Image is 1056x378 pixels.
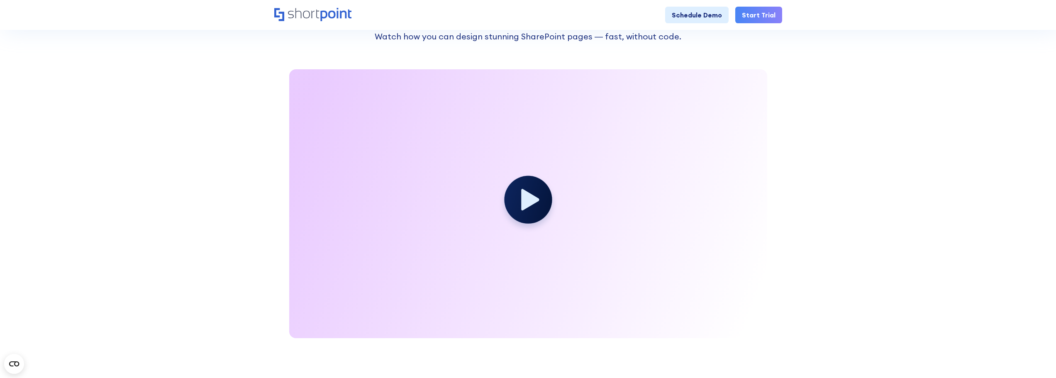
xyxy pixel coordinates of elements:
button: Open CMP widget [4,354,24,374]
a: Schedule Demo [665,7,729,23]
div: Watch how you can design stunning SharePoint pages — fast, without code. [365,30,691,43]
iframe: Chat Widget [1015,338,1056,378]
a: Home [274,8,351,22]
a: Start Trial [735,7,782,23]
